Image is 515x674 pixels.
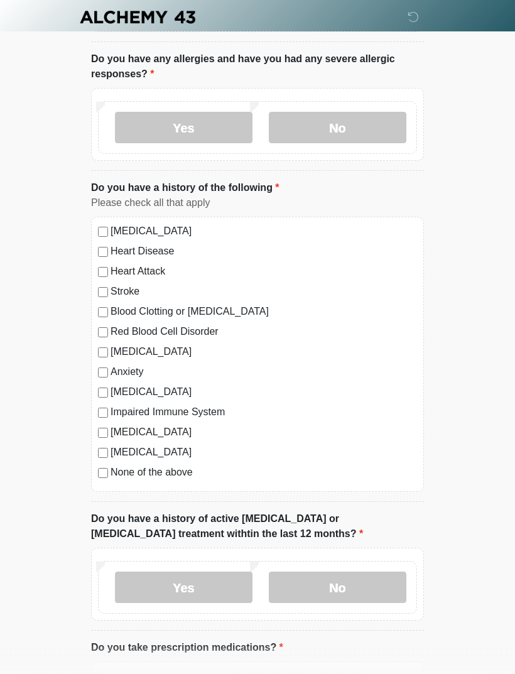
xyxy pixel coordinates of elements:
[115,112,252,144] label: Yes
[91,641,283,656] label: Do you take prescription medications?
[111,264,417,280] label: Heart Attack
[111,465,417,481] label: None of the above
[269,112,406,144] label: No
[111,224,417,239] label: [MEDICAL_DATA]
[269,572,406,604] label: No
[91,181,279,196] label: Do you have a history of the following
[91,52,424,82] label: Do you have any allergies and have you had any severe allergic responses?
[111,365,417,380] label: Anxiety
[98,408,108,418] input: Impaired Immune System
[111,244,417,259] label: Heart Disease
[111,385,417,400] label: [MEDICAL_DATA]
[98,268,108,278] input: Heart Attack
[98,227,108,237] input: [MEDICAL_DATA]
[98,388,108,398] input: [MEDICAL_DATA]
[98,328,108,338] input: Red Blood Cell Disorder
[79,9,197,25] img: Alchemy 43 Logo
[98,469,108,479] input: None of the above
[91,196,424,211] div: Please check all that apply
[115,572,252,604] label: Yes
[111,325,417,340] label: Red Blood Cell Disorder
[98,288,108,298] input: Stroke
[98,247,108,258] input: Heart Disease
[98,308,108,318] input: Blood Clotting or [MEDICAL_DATA]
[98,368,108,378] input: Anxiety
[98,448,108,459] input: [MEDICAL_DATA]
[91,512,424,542] label: Do you have a history of active [MEDICAL_DATA] or [MEDICAL_DATA] treatment withtin the last 12 mo...
[111,345,417,360] label: [MEDICAL_DATA]
[111,285,417,300] label: Stroke
[111,445,417,460] label: [MEDICAL_DATA]
[111,405,417,420] label: Impaired Immune System
[98,428,108,438] input: [MEDICAL_DATA]
[98,348,108,358] input: [MEDICAL_DATA]
[111,305,417,320] label: Blood Clotting or [MEDICAL_DATA]
[111,425,417,440] label: [MEDICAL_DATA]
